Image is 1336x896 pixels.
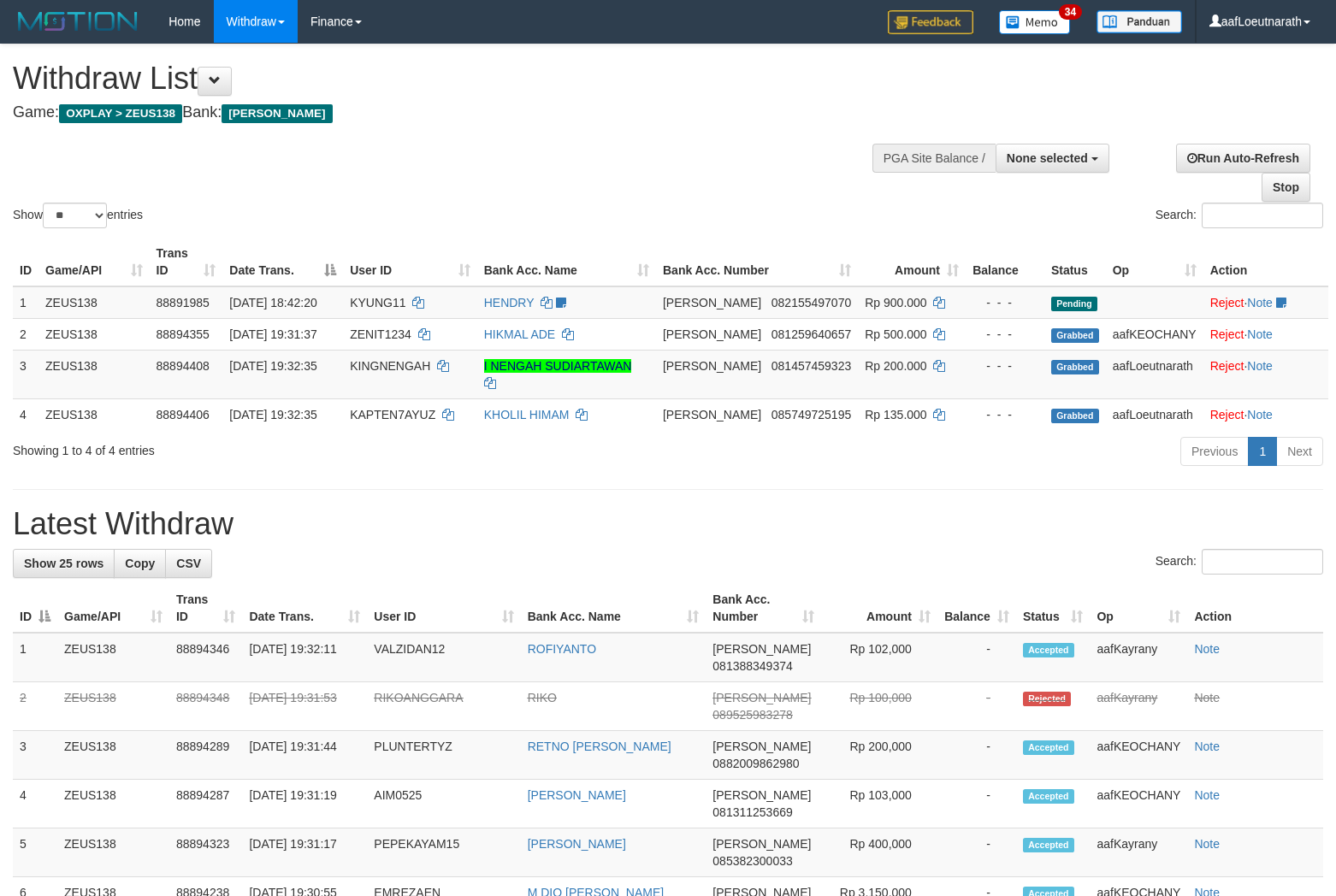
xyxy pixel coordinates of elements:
td: 1 [13,286,38,319]
span: Grabbed [1051,328,1099,343]
span: Accepted [1023,789,1074,804]
a: KHOLIL HIMAM [484,408,570,421]
a: Note [1194,691,1220,704]
a: Stop [1262,173,1310,202]
span: 88894355 [157,327,210,341]
h1: Withdraw List [13,62,873,96]
h4: Game: Bank: [13,104,873,121]
h1: Latest Withdraw [13,507,1323,541]
span: [PERSON_NAME] [712,837,811,851]
div: - - - [972,357,1037,374]
th: Op: activate to sort column ascending [1090,584,1187,633]
td: [DATE] 19:31:53 [242,682,367,731]
span: [DATE] 19:32:35 [229,408,316,421]
td: - [937,780,1016,828]
span: [PERSON_NAME] [712,642,811,656]
span: [PERSON_NAME] [712,788,811,802]
a: [PERSON_NAME] [528,837,626,851]
th: ID: activate to sort column descending [13,584,57,633]
a: Run Auto-Refresh [1176,144,1310,173]
td: 88894323 [169,828,242,877]
span: KAPTEN7AYUZ [350,408,435,421]
td: ZEUS138 [38,350,150,398]
span: [DATE] 19:32:35 [229,359,316,373]
td: · [1203,398,1328,430]
span: Rp 900.000 [865,296,926,309]
span: Rp 200.000 [865,359,926,373]
td: aafKEOCHANY [1090,780,1187,828]
a: Reject [1210,296,1244,309]
th: Game/API: activate to sort column ascending [57,584,169,633]
div: - - - [972,326,1037,343]
td: · [1203,286,1328,319]
button: None selected [996,144,1109,173]
td: Rp 100,000 [821,682,937,731]
a: Show 25 rows [13,549,115,578]
td: ZEUS138 [57,828,169,877]
span: Copy 081388349374 to clipboard [712,659,792,673]
div: PGA Site Balance / [872,144,996,173]
span: Copy 081457459323 to clipboard [771,359,851,373]
td: · [1203,350,1328,398]
th: Action [1187,584,1323,633]
td: aafKEOCHANY [1090,731,1187,780]
td: 5 [13,828,57,877]
td: 88894348 [169,682,242,731]
div: - - - [972,406,1037,423]
span: [DATE] 19:31:37 [229,327,316,341]
img: Feedback.jpg [888,10,973,34]
span: Copy [125,557,155,570]
span: Rp 500.000 [865,327,926,341]
td: Rp 103,000 [821,780,937,828]
div: - - - [972,294,1037,311]
span: Copy 081311253669 to clipboard [712,805,792,819]
td: 1 [13,633,57,682]
td: 88894289 [169,731,242,780]
span: [PERSON_NAME] [663,408,761,421]
span: [PERSON_NAME] [663,359,761,373]
img: Button%20Memo.svg [999,10,1071,34]
a: RIKO [528,691,557,704]
label: Search: [1156,549,1323,575]
a: Note [1194,642,1220,656]
th: Status: activate to sort column ascending [1016,584,1091,633]
th: Balance [966,238,1044,286]
span: ZENIT1234 [350,327,411,341]
a: Reject [1210,408,1244,421]
span: [PERSON_NAME] [663,327,761,341]
span: Copy 0882009862980 to clipboard [712,757,799,770]
td: 2 [13,682,57,731]
span: Rejected [1023,692,1071,706]
span: Show 25 rows [24,557,103,570]
a: I NENGAH SUDIARTAWAN [484,359,632,373]
span: Copy 082155497070 to clipboard [771,296,851,309]
td: 88894346 [169,633,242,682]
span: [DATE] 18:42:20 [229,296,316,309]
td: ZEUS138 [57,682,169,731]
th: Trans ID: activate to sort column ascending [150,238,223,286]
select: Showentries [43,203,107,228]
td: - [937,828,1016,877]
td: [DATE] 19:31:44 [242,731,367,780]
td: [DATE] 19:32:11 [242,633,367,682]
td: ZEUS138 [38,286,150,319]
span: Copy 081259640657 to clipboard [771,327,851,341]
td: 4 [13,398,38,430]
td: 4 [13,780,57,828]
a: HIKMAL ADE [484,327,556,341]
a: CSV [165,549,212,578]
td: ZEUS138 [38,398,150,430]
span: Copy 085749725195 to clipboard [771,408,851,421]
a: ROFIYANTO [528,642,596,656]
span: KINGNENGAH [350,359,430,373]
th: Bank Acc. Name: activate to sort column ascending [477,238,656,286]
th: Bank Acc. Number: activate to sort column ascending [706,584,821,633]
th: Balance: activate to sort column ascending [937,584,1016,633]
td: 88894287 [169,780,242,828]
a: Note [1194,788,1220,802]
div: Showing 1 to 4 of 4 entries [13,435,544,459]
td: Rp 400,000 [821,828,937,877]
span: Copy 085382300033 to clipboard [712,854,792,868]
th: Trans ID: activate to sort column ascending [169,584,242,633]
th: Op: activate to sort column ascending [1106,238,1203,286]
